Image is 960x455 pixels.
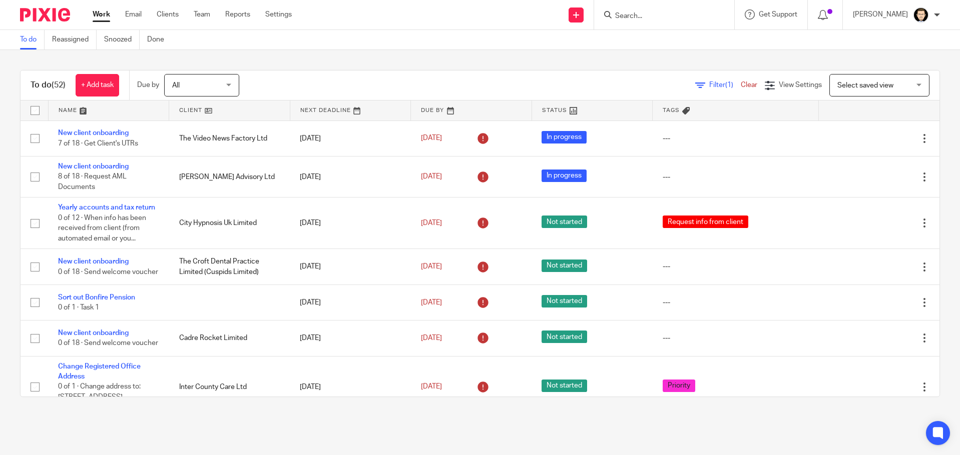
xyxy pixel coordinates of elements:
[104,30,140,49] a: Snoozed
[725,81,733,88] span: (1)
[542,330,587,343] span: Not started
[421,219,442,226] span: [DATE]
[58,140,138,147] span: 7 of 18 · Get Client's UTRs
[663,261,808,271] div: ---
[172,82,180,89] span: All
[58,268,158,275] span: 0 of 18 · Send welcome voucher
[58,173,127,191] span: 8 of 18 · Request AML Documents
[542,215,587,228] span: Not started
[542,169,587,182] span: In progress
[663,215,748,228] span: Request info from client
[663,133,808,143] div: ---
[20,30,45,49] a: To do
[52,30,97,49] a: Reassigned
[58,363,141,380] a: Change Registered Office Address
[157,9,179,19] a: Clients
[137,80,159,90] p: Due by
[169,197,290,249] td: City Hypnosis Uk Limited
[290,197,411,249] td: [DATE]
[853,9,908,19] p: [PERSON_NAME]
[58,340,158,347] span: 0 of 18 · Send welcome voucher
[290,156,411,197] td: [DATE]
[194,9,210,19] a: Team
[225,9,250,19] a: Reports
[542,259,587,272] span: Not started
[31,80,66,90] h1: To do
[542,379,587,392] span: Not started
[290,284,411,320] td: [DATE]
[614,12,704,21] input: Search
[837,82,893,89] span: Select saved view
[76,74,119,96] a: + Add task
[147,30,172,49] a: Done
[663,297,808,307] div: ---
[169,156,290,197] td: [PERSON_NAME] Advisory Ltd
[58,304,99,311] span: 0 of 1 · Task 1
[421,173,442,180] span: [DATE]
[58,204,155,211] a: Yearly accounts and tax return
[421,263,442,270] span: [DATE]
[663,107,680,113] span: Tags
[421,383,442,390] span: [DATE]
[58,214,146,242] span: 0 of 12 · When info has been received from client (from automated email or you...
[709,81,741,88] span: Filter
[169,356,290,417] td: Inter County Care Ltd
[290,120,411,156] td: [DATE]
[52,81,66,89] span: (52)
[421,299,442,306] span: [DATE]
[421,135,442,142] span: [DATE]
[663,333,808,343] div: ---
[265,9,292,19] a: Settings
[421,334,442,341] span: [DATE]
[663,172,808,182] div: ---
[169,320,290,356] td: Cadre Rocket Limited
[913,7,929,23] img: DavidBlack.format_png.resize_200x.png
[58,258,129,265] a: New client onboarding
[125,9,142,19] a: Email
[290,320,411,356] td: [DATE]
[542,295,587,307] span: Not started
[169,249,290,284] td: The Croft Dental Practice Limited (Cuspids Limited)
[58,329,129,336] a: New client onboarding
[290,356,411,417] td: [DATE]
[58,294,135,301] a: Sort out Bonfire Pension
[663,379,695,392] span: Priority
[93,9,110,19] a: Work
[741,81,757,88] a: Clear
[542,131,587,143] span: In progress
[58,129,129,136] a: New client onboarding
[20,8,70,21] img: Pixie
[779,81,822,88] span: View Settings
[759,11,797,18] span: Get Support
[290,249,411,284] td: [DATE]
[58,163,129,170] a: New client onboarding
[58,383,141,411] span: 0 of 1 · Change address to: [STREET_ADDRESS][PERSON_NAME]...
[169,120,290,156] td: The Video News Factory Ltd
